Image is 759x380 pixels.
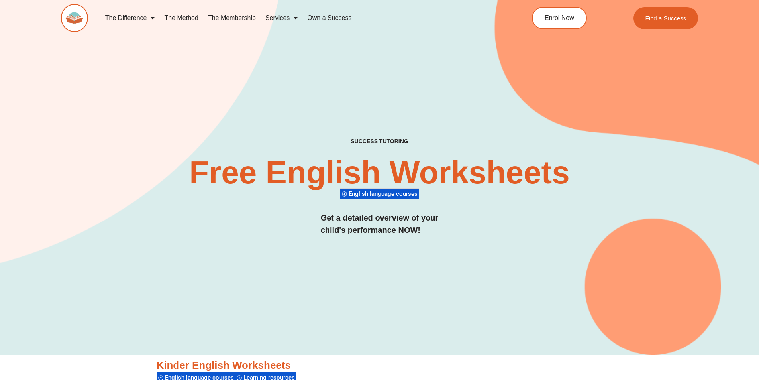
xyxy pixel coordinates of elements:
a: Own a Success [302,9,356,27]
a: The Method [159,9,203,27]
a: Find a Success [633,7,698,29]
h3: Get a detailed overview of your child's performance NOW! [321,212,439,236]
h3: Kinder English Worksheets [157,359,603,372]
span: Enrol Now [545,15,574,21]
span: Find a Success [645,15,686,21]
h4: SUCCESS TUTORING​ [285,138,474,145]
nav: Menu [100,9,496,27]
a: Services [261,9,302,27]
div: English language courses [340,188,419,199]
a: The Membership [203,9,261,27]
span: English language courses [349,190,420,197]
a: Enrol Now [532,7,587,29]
a: The Difference [100,9,160,27]
h2: Free English Worksheets​ [169,157,590,189]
